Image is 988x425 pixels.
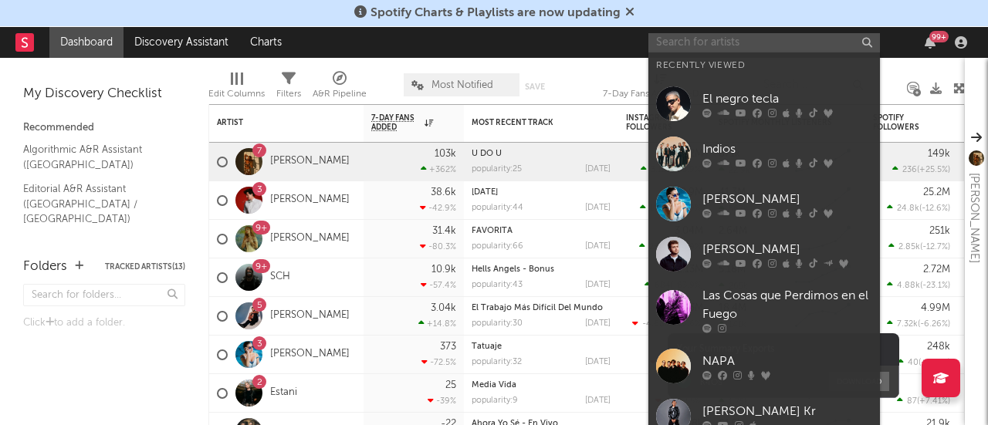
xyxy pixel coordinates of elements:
[585,358,611,366] div: [DATE]
[208,66,265,110] div: Edit Columns
[23,85,185,103] div: My Discovery Checklist
[887,203,950,213] div: ( )
[472,381,611,390] div: Media Vida
[23,284,185,306] input: Search for folders...
[645,280,703,290] div: ( )
[929,31,949,42] div: 99 +
[421,164,456,174] div: +362 %
[873,113,927,132] div: Spotify Followers
[472,188,498,197] a: [DATE]
[208,85,265,103] div: Edit Columns
[431,303,456,313] div: 3.04k
[702,90,872,109] div: El negro tecla
[276,85,301,103] div: Filters
[270,309,350,322] a: [PERSON_NAME]
[23,180,170,228] a: Editorial A&R Assistant ([GEOGRAPHIC_DATA] / [GEOGRAPHIC_DATA])
[702,352,872,371] div: NAPA
[431,265,456,275] div: 10.9k
[472,150,502,158] a: U DO U
[418,319,456,329] div: +14.8 %
[445,380,456,390] div: 25
[925,36,936,49] button: 99+
[217,118,333,127] div: Artist
[431,187,456,197] div: 38.6k
[965,173,983,263] div: [PERSON_NAME]
[907,397,917,406] span: 87
[23,314,185,332] div: Click to add a folder.
[472,304,603,312] a: El Trabajo Más Difícil Del Mundo
[648,33,880,52] input: Search for artists
[270,348,350,361] a: [PERSON_NAME]
[702,191,872,209] div: [PERSON_NAME]
[276,66,301,110] div: Filters
[123,27,239,58] a: Discovery Assistant
[922,282,948,290] span: -23.1 %
[648,129,880,179] a: Indios
[420,241,456,251] div: -80.3 %
[435,149,456,159] div: 103k
[897,320,918,329] span: 7.32k
[702,241,872,259] div: [PERSON_NAME]
[472,342,502,351] a: Tatuaje
[902,166,917,174] span: 236
[585,396,611,405] div: [DATE]
[472,265,611,274] div: Hells Angels - Bonus
[929,226,950,236] div: 251k
[922,204,948,213] span: -12.6 %
[648,341,880,391] a: NAPA
[525,83,545,91] button: Save
[908,359,919,367] span: 40
[632,319,703,329] div: ( )
[603,85,719,103] div: 7-Day Fans Added (7-Day Fans Added)
[472,304,611,312] div: El Trabajo Más Difícil Del Mundo
[603,66,719,110] div: 7-Day Fans Added (7-Day Fans Added)
[585,242,611,251] div: [DATE]
[431,80,493,90] span: Most Notified
[648,79,880,129] a: El negro tecla
[270,194,350,207] a: [PERSON_NAME]
[640,203,703,213] div: ( )
[421,280,456,290] div: -57.4 %
[888,241,950,251] div: ( )
[897,204,919,213] span: 24.8k
[239,27,293,58] a: Charts
[23,119,185,137] div: Recommended
[920,320,948,329] span: -6.26 %
[472,188,611,197] div: December 25th
[898,243,920,251] span: 2.85k
[585,204,611,212] div: [DATE]
[927,342,950,352] div: 248k
[585,165,611,174] div: [DATE]
[370,7,621,19] span: Spotify Charts & Playlists are now updating
[919,397,948,406] span: +7.41 %
[702,140,872,159] div: Indios
[472,165,522,174] div: popularity: 25
[626,113,680,132] div: Instagram Followers
[428,396,456,406] div: -39 %
[641,164,703,174] div: ( )
[472,204,523,212] div: popularity: 44
[472,319,523,328] div: popularity: 30
[887,280,950,290] div: ( )
[472,118,587,127] div: Most Recent Track
[656,56,872,75] div: Recently Viewed
[585,319,611,328] div: [DATE]
[270,155,350,168] a: [PERSON_NAME]
[472,265,554,274] a: Hells Angels - Bonus
[702,287,872,324] div: Las Cosas que Perdimos en el Fuego
[472,381,516,390] a: Media Vida
[105,263,185,271] button: Tracked Artists(13)
[472,227,611,235] div: FAVORITA
[585,281,611,289] div: [DATE]
[472,358,522,366] div: popularity: 32
[270,232,350,245] a: [PERSON_NAME]
[919,166,948,174] span: +25.5 %
[892,164,950,174] div: ( )
[922,243,948,251] span: -12.7 %
[897,396,950,406] div: ( )
[921,359,948,367] span: +243 %
[921,303,950,313] div: 4.99M
[472,242,523,251] div: popularity: 66
[472,396,518,405] div: popularity: 9
[625,7,634,19] span: Dismiss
